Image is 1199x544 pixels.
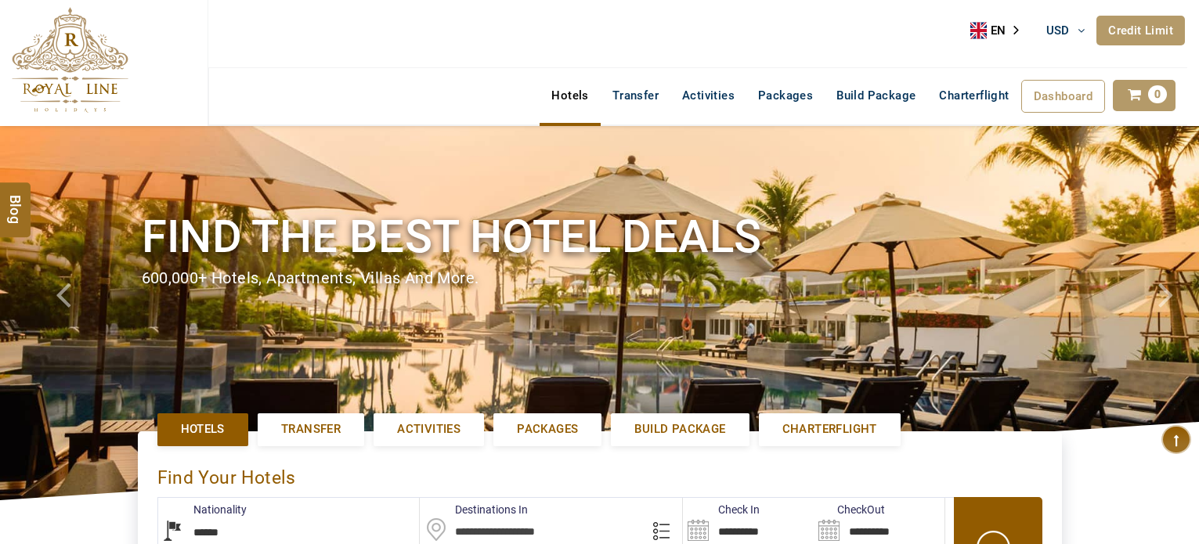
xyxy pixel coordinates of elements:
span: Charterflight [939,88,1009,103]
a: Charterflight [759,413,901,445]
div: Find Your Hotels [157,451,1042,497]
div: 600,000+ hotels, apartments, villas and more. [142,267,1058,290]
span: Transfer [281,421,341,438]
span: Hotels [181,421,225,438]
span: Activities [397,421,460,438]
span: Dashboard [1034,89,1093,103]
a: Hotels [540,80,600,111]
div: Language [970,19,1030,42]
a: 0 [1113,80,1176,111]
a: Activities [670,80,746,111]
a: Packages [493,413,601,445]
span: Packages [517,421,578,438]
label: CheckOut [814,502,885,517]
a: Transfer [601,80,670,111]
aside: Language selected: English [970,19,1030,42]
span: Charterflight [782,421,877,438]
label: Check In [683,502,760,517]
a: Build Package [611,413,749,445]
a: Activities [374,413,484,445]
a: EN [970,19,1030,42]
span: Blog [5,195,26,208]
span: 0 [1148,85,1167,103]
a: Charterflight [927,80,1020,111]
a: Hotels [157,413,248,445]
span: Build Package [634,421,725,438]
label: Destinations In [420,502,528,517]
a: Transfer [258,413,364,445]
a: Credit Limit [1096,16,1185,45]
img: The Royal Line Holidays [12,7,128,113]
label: Nationality [158,502,247,517]
a: Packages [746,80,825,111]
span: USD [1046,23,1070,38]
h1: Find the best hotel deals [142,207,1058,266]
a: Build Package [825,80,927,111]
